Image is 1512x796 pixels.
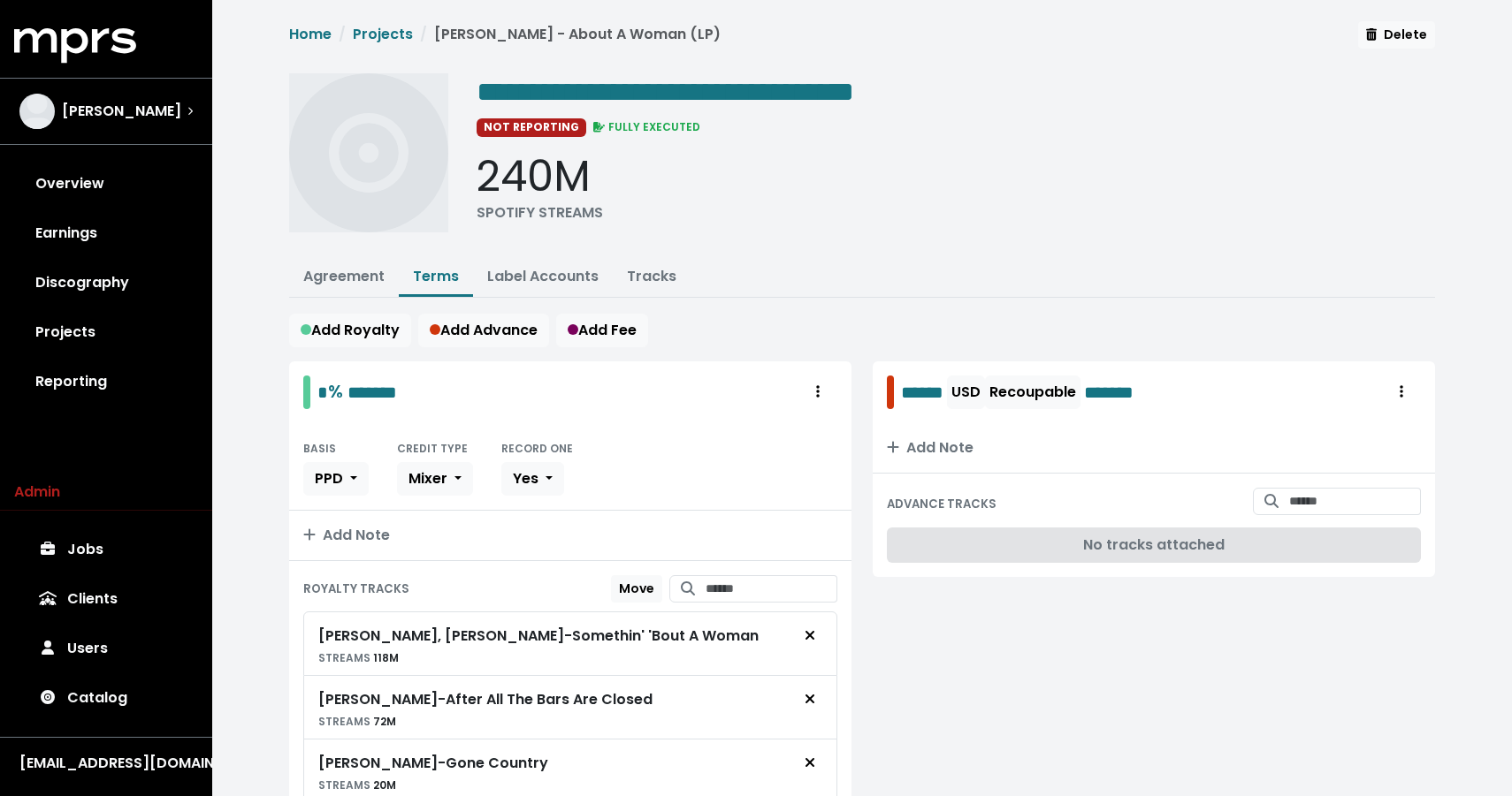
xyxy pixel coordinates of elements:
input: Search for tracks by title and link them to this royalty [706,575,837,603]
a: Clients [14,574,198,624]
button: Yes [501,462,564,496]
a: Label Accounts [487,266,599,286]
span: FULLY EXECUTED [590,119,701,134]
span: Delete [1366,26,1427,43]
button: Recoupable [985,375,1081,409]
span: USD [951,382,981,402]
button: Add Note [289,511,851,560]
div: [PERSON_NAME], [PERSON_NAME] - Somethin' 'Bout A Woman [318,625,759,647]
span: Edit value [347,383,397,401]
span: PPD [315,468,343,489]
a: Catalog [14,673,198,723]
a: Terms [413,266,459,286]
a: Reporting [14,357,198,406]
small: 118M [318,650,399,665]
small: BASIS [303,441,336,456]
span: STREAMS [318,777,370,792]
span: [PERSON_NAME] [62,101,181,122]
span: Add Note [887,437,974,458]
span: Add Royalty [301,320,400,340]
small: ROYALTY TRACKS [303,580,409,597]
div: [PERSON_NAME] - Gone Country [318,753,548,774]
small: 20M [318,777,396,792]
input: Search for tracks by title and link them to this advance [1289,488,1421,515]
small: ADVANCE TRACKS [887,496,997,512]
a: Agreement [303,266,385,286]
a: Users [14,624,198,673]
small: RECORD ONE [501,441,573,456]
div: No tracks attached [887,527,1421,563]
span: Recoupable [989,382,1076,402]
span: STREAMS [318,650,370,665]
span: Edit value [1084,379,1134,406]
span: Yes [513,468,538,489]
span: Add Advance [430,320,538,340]
span: NOT REPORTING [477,118,586,136]
div: [EMAIL_ADDRESS][DOMAIN_NAME] [19,753,193,774]
button: Mixer [397,462,473,496]
span: Edit value [477,78,854,106]
a: mprs logo [14,34,136,55]
button: Remove royalty target [790,619,829,653]
span: Add Note [303,525,390,545]
button: Royalty administration options [1382,375,1421,409]
button: Add Note [873,423,1435,473]
img: The selected account / producer [19,94,55,129]
button: Remove royalty target [790,683,829,716]
button: USD [947,375,985,409]
span: Edit value [901,379,943,406]
button: PPD [303,462,369,496]
button: Remove royalty target [790,747,829,780]
span: STREAMS [318,714,370,729]
button: Royalty administration options [798,375,837,409]
button: Add Royalty [289,314,411,347]
div: 240M [477,151,603,202]
small: 72M [318,714,396,729]
a: Tracks [627,266,676,286]
a: Overview [14,159,198,208]
a: Projects [14,307,198,357]
button: Move [611,575,662,603]
button: Add Fee [556,314,648,347]
span: Mixer [409,468,447,489]
img: Album cover for this project [289,73,448,232]
button: Add Advance [418,314,549,347]
div: SPOTIFY STREAMS [477,202,603,224]
button: Delete [1358,21,1435,49]
div: [PERSON_NAME] - After All The Bars Are Closed [318,689,653,710]
span: Move [619,580,654,597]
small: CREDIT TYPE [397,441,468,456]
a: Discography [14,258,198,307]
button: [EMAIL_ADDRESS][DOMAIN_NAME] [14,752,198,775]
span: % [328,379,343,404]
a: Earnings [14,208,198,258]
a: Jobs [14,525,198,574]
li: [PERSON_NAME] - About A Woman (LP) [413,24,721,45]
span: Edit value [317,383,328,401]
a: Projects [353,24,413,44]
a: Home [289,24,332,44]
nav: breadcrumb [289,24,721,59]
span: Add Fee [568,320,637,340]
